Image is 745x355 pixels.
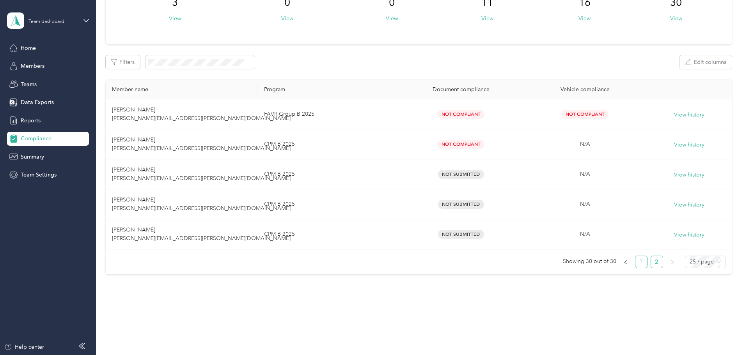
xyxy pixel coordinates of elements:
button: right [666,256,679,268]
span: N/A [580,171,590,177]
td: CPM B 2025 [258,129,399,159]
span: Reports [21,117,41,125]
iframe: Everlance-gr Chat Button Frame [701,311,745,355]
span: Not Submitted [438,170,484,179]
span: Home [21,44,36,52]
span: [PERSON_NAME] [PERSON_NAME][EMAIL_ADDRESS][PERSON_NAME][DOMAIN_NAME] [112,166,291,182]
div: Document compliance [405,86,517,93]
span: Compliance [21,134,51,143]
span: Not Compliant [561,110,608,119]
span: N/A [580,201,590,207]
td: CPM B 2025 [258,189,399,219]
li: 2 [651,256,663,268]
span: Not Submitted [438,230,484,239]
button: View history [674,171,704,179]
span: [PERSON_NAME] [PERSON_NAME][EMAIL_ADDRESS][PERSON_NAME][DOMAIN_NAME] [112,136,291,152]
div: Vehicle compliance [529,86,641,93]
button: View history [674,141,704,149]
button: View [578,14,591,23]
span: [PERSON_NAME] [PERSON_NAME][EMAIL_ADDRESS][PERSON_NAME][DOMAIN_NAME] [112,196,291,212]
button: View [481,14,493,23]
button: View history [674,231,704,239]
button: View [670,14,682,23]
span: right [670,260,675,265]
div: Team dashboard [28,19,64,24]
li: Previous Page [619,256,632,268]
th: Member name [106,80,258,99]
span: Team Settings [21,171,57,179]
a: 1 [635,256,647,268]
td: CPM B 2025 [258,159,399,189]
span: N/A [580,141,590,147]
td: FAVR Group B 2025 [258,99,399,129]
button: Edit columns [679,55,732,69]
span: Data Exports [21,98,54,106]
span: Summary [21,153,44,161]
button: View [169,14,181,23]
button: Filters [106,55,140,69]
button: Help center [4,343,44,351]
a: 2 [651,256,663,268]
span: left [623,260,628,265]
th: Program [258,80,399,99]
span: Members [21,62,44,70]
button: View history [674,201,704,209]
span: 25 / page [690,256,721,268]
button: View history [674,111,704,119]
button: View [281,14,293,23]
span: [PERSON_NAME] [PERSON_NAME][EMAIL_ADDRESS][PERSON_NAME][DOMAIN_NAME] [112,106,291,122]
button: left [619,256,632,268]
button: View [386,14,398,23]
span: Showing 30 out of 30 [563,256,616,267]
div: Page Size [685,256,725,268]
li: Next Page [666,256,679,268]
span: Not Submitted [438,200,484,209]
span: Not Compliant [437,110,484,119]
span: N/A [580,231,590,237]
td: CPM B 2025 [258,219,399,249]
span: Not Compliant [437,140,484,149]
span: Teams [21,80,37,88]
span: [PERSON_NAME] [PERSON_NAME][EMAIL_ADDRESS][PERSON_NAME][DOMAIN_NAME] [112,226,291,242]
